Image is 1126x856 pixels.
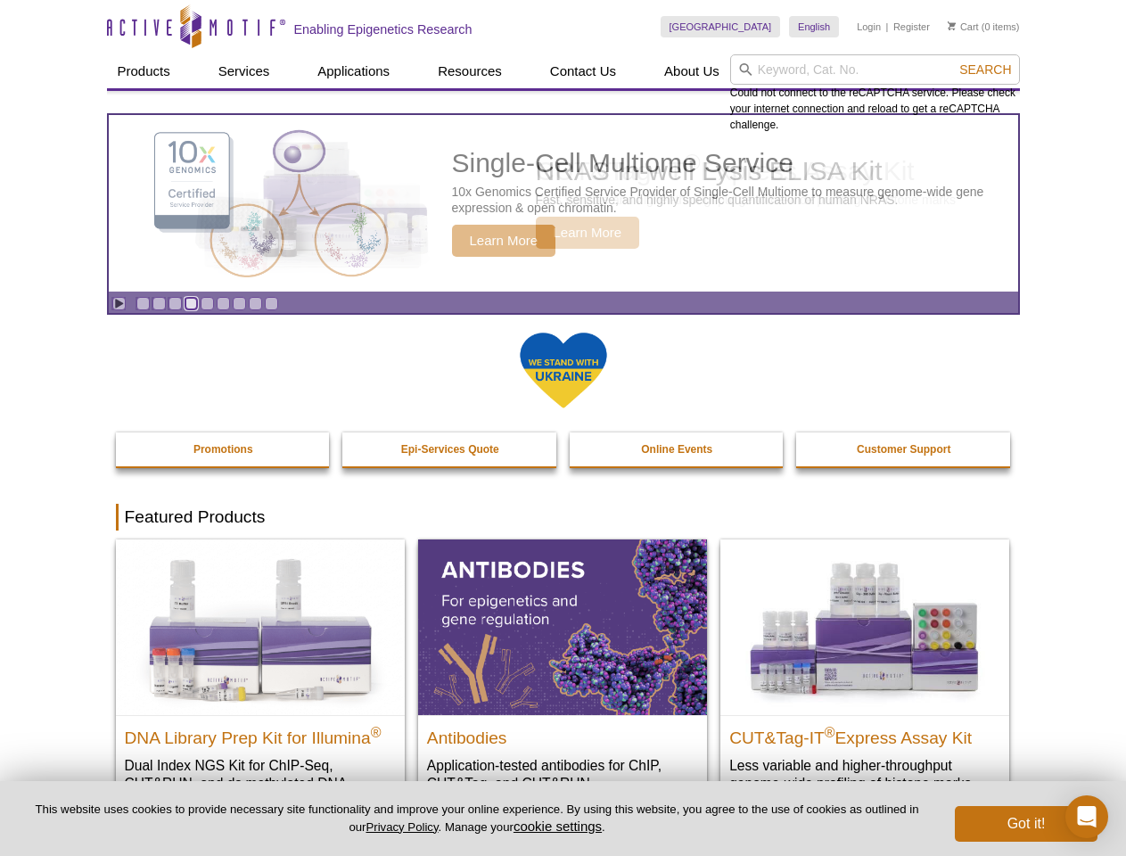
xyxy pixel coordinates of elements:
a: Go to slide 4 [185,297,198,310]
p: Less variable and higher-throughput genome-wide profiling of histone marks​. [729,756,1000,793]
h2: Featured Products [116,504,1011,531]
a: About Us [653,54,730,88]
a: CUT&Tag-IT® Express Assay Kit CUT&Tag-IT®Express Assay Kit Less variable and higher-throughput ge... [720,539,1009,810]
button: Search [954,62,1016,78]
a: DNA Library Prep Kit for Illumina DNA Library Prep Kit for Illumina® Dual Index NGS Kit for ChIP-... [116,539,405,827]
div: Could not connect to the reCAPTCHA service. Please check your internet connection and reload to g... [730,54,1020,133]
a: Services [208,54,281,88]
p: Application-tested antibodies for ChIP, CUT&Tag, and CUT&RUN. [427,756,698,793]
sup: ® [825,724,835,739]
a: Online Events [570,432,785,466]
strong: Online Events [641,443,712,456]
a: Products [107,54,181,88]
input: Keyword, Cat. No. [730,54,1020,85]
a: [GEOGRAPHIC_DATA] [661,16,781,37]
img: Your Cart [948,21,956,30]
a: Go to slide 9 [265,297,278,310]
li: (0 items) [948,16,1020,37]
a: Promotions [116,432,332,466]
button: Got it! [955,806,1097,842]
li: | [886,16,889,37]
a: Privacy Policy [366,820,438,834]
h2: Enabling Epigenetics Research [294,21,473,37]
h2: Antibodies [427,720,698,747]
div: Open Intercom Messenger [1065,795,1108,838]
p: Dual Index NGS Kit for ChIP-Seq, CUT&RUN, and ds methylated DNA assays. [125,756,396,811]
a: Contact Us [539,54,627,88]
a: Go to slide 7 [233,297,246,310]
a: Epi-Services Quote [342,432,558,466]
strong: Customer Support [857,443,950,456]
a: Go to slide 2 [152,297,166,310]
img: DNA Library Prep Kit for Illumina [116,539,405,714]
a: Login [857,21,881,33]
h2: DNA Library Prep Kit for Illumina [125,720,396,747]
a: English [789,16,839,37]
a: Register [893,21,930,33]
a: Go to slide 3 [168,297,182,310]
img: CUT&Tag-IT® Express Assay Kit [720,539,1009,714]
a: Go to slide 8 [249,297,262,310]
button: cookie settings [514,819,602,834]
sup: ® [371,724,382,739]
p: This website uses cookies to provide necessary site functionality and improve your online experie... [29,802,925,835]
img: We Stand With Ukraine [519,331,608,410]
a: Applications [307,54,400,88]
a: Cart [948,21,979,33]
img: All Antibodies [418,539,707,714]
a: Go to slide 6 [217,297,230,310]
strong: Epi-Services Quote [401,443,499,456]
span: Search [959,62,1011,77]
a: Go to slide 5 [201,297,214,310]
a: Toggle autoplay [112,297,126,310]
strong: Promotions [193,443,253,456]
a: Go to slide 1 [136,297,150,310]
a: All Antibodies Antibodies Application-tested antibodies for ChIP, CUT&Tag, and CUT&RUN. [418,539,707,810]
a: Customer Support [796,432,1012,466]
a: Resources [427,54,513,88]
h2: CUT&Tag-IT Express Assay Kit [729,720,1000,747]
